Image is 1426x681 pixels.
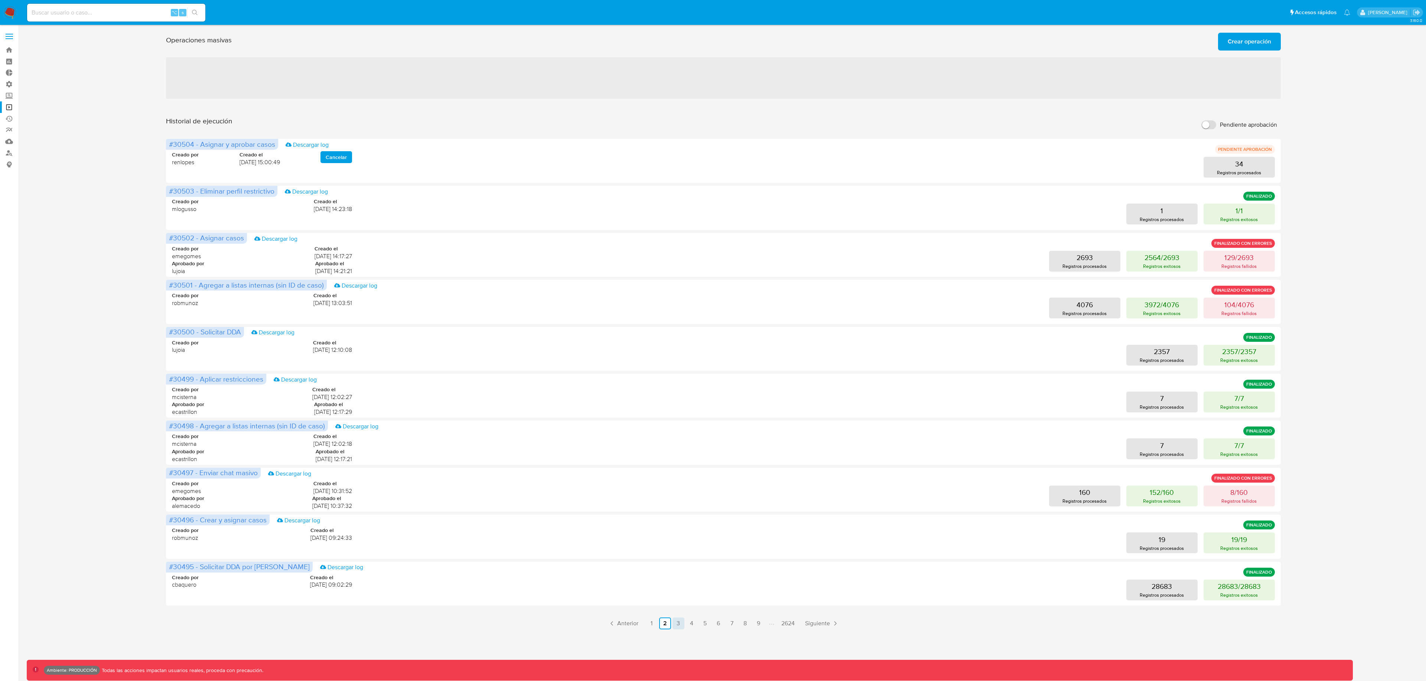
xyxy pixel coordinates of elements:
span: s [182,9,184,16]
p: Todas las acciones impactan usuarios reales, proceda con precaución. [100,667,263,674]
a: Notificaciones [1344,9,1350,16]
input: Buscar usuario o caso... [27,8,205,17]
button: search-icon [187,7,202,18]
p: leandrojossue.ramirez@mercadolibre.com.co [1368,9,1410,16]
p: Ambiente: PRODUCCIÓN [47,669,97,672]
span: Accesos rápidos [1295,9,1337,16]
span: ⌥ [172,9,177,16]
a: Salir [1413,9,1420,16]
